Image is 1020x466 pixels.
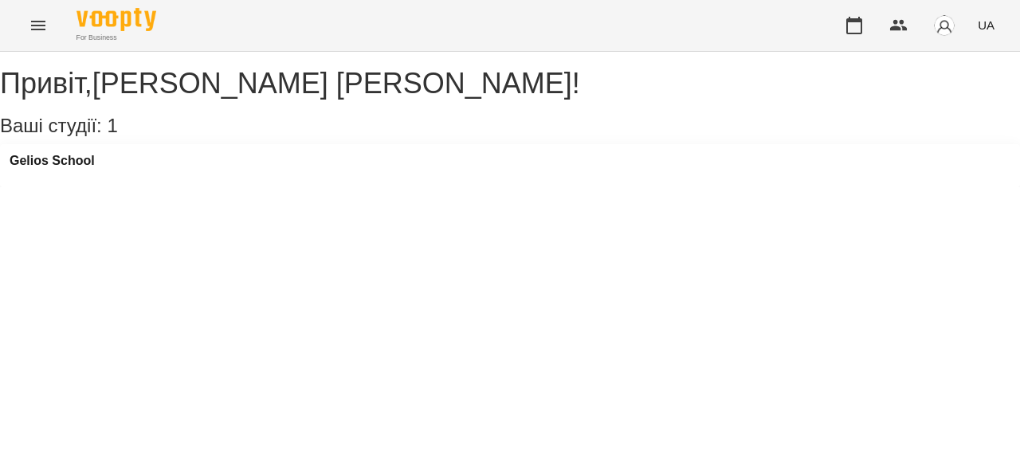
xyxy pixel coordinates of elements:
button: UA [971,10,1001,40]
img: Voopty Logo [76,8,156,31]
span: 1 [107,115,117,136]
span: For Business [76,33,156,43]
img: avatar_s.png [933,14,955,37]
button: Menu [19,6,57,45]
span: UA [978,17,994,33]
a: Gelios School [10,154,95,168]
